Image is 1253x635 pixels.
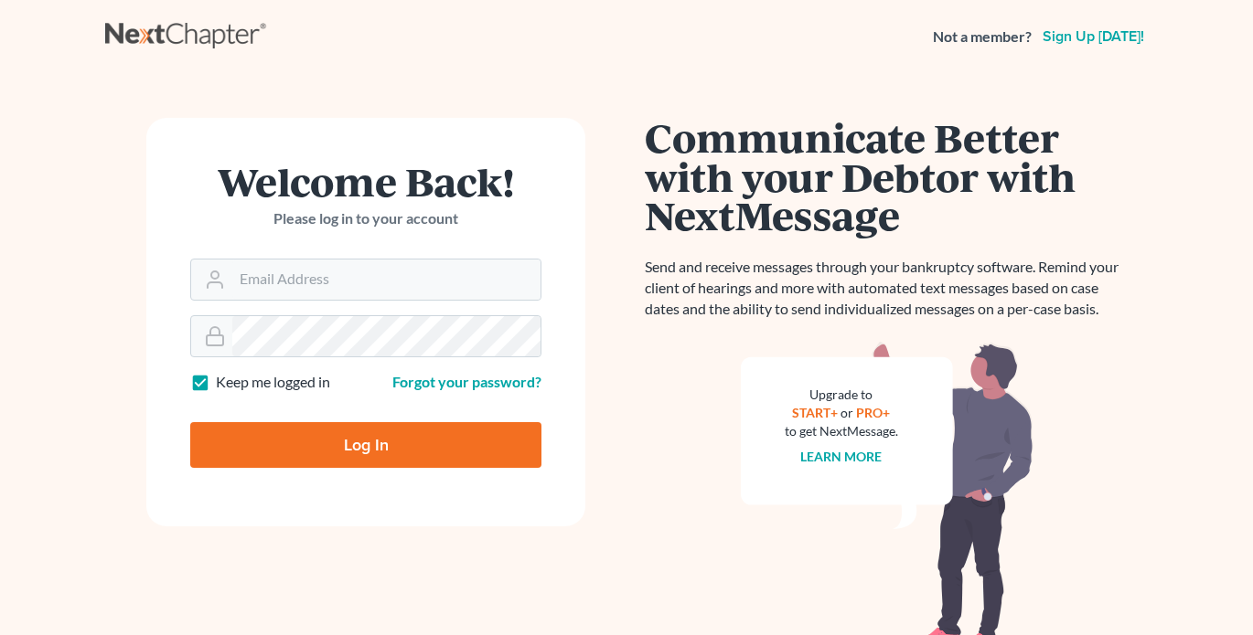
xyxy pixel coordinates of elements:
p: Send and receive messages through your bankruptcy software. Remind your client of hearings and mo... [645,257,1130,320]
h1: Welcome Back! [190,162,541,201]
input: Email Address [232,259,541,300]
p: Please log in to your account [190,208,541,229]
div: Upgrade to [785,386,898,404]
a: PRO+ [857,405,891,420]
span: or [841,405,854,420]
a: START+ [793,405,839,420]
a: Forgot your password? [392,373,541,390]
a: Learn more [801,449,883,464]
input: Log In [190,422,541,468]
h1: Communicate Better with your Debtor with NextMessage [645,118,1130,235]
strong: Not a member? [933,26,1032,48]
a: Sign up [DATE]! [1039,29,1148,44]
div: to get NextMessage. [785,422,898,440]
label: Keep me logged in [216,372,330,393]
